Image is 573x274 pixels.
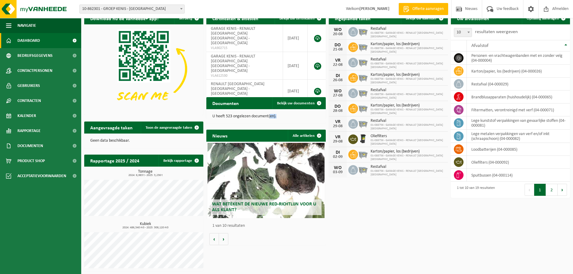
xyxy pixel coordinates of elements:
a: Wat betekent de nieuwe RED-richtlijn voor u als klant? [208,143,324,218]
div: 29-08 [332,124,344,128]
h2: Nieuws [206,130,233,141]
span: Restafval [371,165,445,169]
span: Wat betekent de nieuwe RED-richtlijn voor u als klant? [212,202,316,212]
span: 10 [454,28,472,37]
div: DO [332,43,344,48]
td: karton/papier, los (bedrijven) (04-000026) [467,65,570,78]
span: VLA612530 [211,73,278,78]
p: 1 van 10 resultaten [212,224,322,228]
label: resultaten weergeven [475,29,518,34]
span: Restafval [371,57,445,62]
span: 01-088756 - GARAGE KENIS - RENAULT [GEOGRAPHIC_DATA] [GEOGRAPHIC_DATA] [371,77,445,85]
span: VLA902715 [211,46,278,51]
span: Documenten [17,138,43,153]
button: Next [558,184,567,196]
span: Bedrijfsgegevens [17,48,53,63]
td: oliefilters (04-000092) [467,156,570,169]
td: restafval (04-000029) [467,78,570,91]
img: WB-2500-GAL-GY-01 [358,42,368,52]
div: 27-08 [332,94,344,98]
a: Toon de aangevraagde taken [141,122,203,134]
span: 2024: 486,540 m3 - 2025: 309,120 m3 [87,226,203,229]
div: WO [332,27,344,32]
h2: Rapportage 2025 / 2024 [84,155,145,166]
button: Verberg [174,12,203,24]
strong: [PERSON_NAME] [359,7,390,11]
span: Verberg [179,17,192,20]
span: Karton/papier, los (bedrijven) [371,42,445,47]
img: WB-0240-HPE-BK-01 [358,134,368,144]
span: Karton/papier, los (bedrijven) [371,149,445,154]
span: Contactpersonen [17,63,52,78]
span: Kalender [17,108,36,123]
div: 28-08 [332,109,344,113]
h2: Documenten [206,97,245,109]
span: Offerte aanvragen [411,6,445,12]
span: Oliefilters [371,134,445,139]
td: loodbatterijen (04-000085) [467,143,570,156]
a: Bekijk rapportage [159,155,203,167]
td: filtermatten, verontreinigd met verf (04-000071) [467,103,570,116]
span: Toon de aangevraagde taken [146,126,192,130]
span: 01-088756 - GARAGE KENIS - RENAULT [GEOGRAPHIC_DATA] [GEOGRAPHIC_DATA] [371,47,445,54]
h3: Kubiek [87,222,203,229]
div: 03-09 [332,170,344,174]
td: [DATE] [283,80,308,103]
img: WB-2500-GAL-GY-01 [358,88,368,98]
img: WB-2500-GAL-GY-01 [358,57,368,67]
img: Download de VHEPlus App [84,24,203,114]
span: Bekijk uw documenten [277,101,315,105]
a: Offerte aanvragen [399,3,448,15]
td: [DATE] [283,52,308,80]
span: Acceptatievoorwaarden [17,168,66,183]
span: Contracten [17,93,41,108]
td: lege metalen verpakkingen van verf en/of inkt (schraapschoon) (04-000082) [467,130,570,143]
div: WO [332,89,344,94]
h2: Aangevraagde taken [84,122,139,133]
div: DI [332,73,344,78]
span: Restafval [371,119,445,123]
div: 20-08 [332,32,344,36]
div: WO [332,165,344,170]
div: DO [332,104,344,109]
img: WB-2500-GAL-GY-01 [358,164,368,174]
span: 10-862301 - GROEP KENIS - TURNHOUT [79,5,185,14]
span: GARAGE KENIS - RENAULT [GEOGRAPHIC_DATA] [GEOGRAPHIC_DATA] - [GEOGRAPHIC_DATA] [211,26,255,45]
span: 01-088756 - GARAGE KENIS - RENAULT [GEOGRAPHIC_DATA] [GEOGRAPHIC_DATA] [371,93,445,100]
span: 2024: 6,983 t - 2025: 3,236 t [87,174,203,177]
a: Alle artikelen [288,130,325,142]
span: 01-088756 - GARAGE KENIS - RENAULT [GEOGRAPHIC_DATA] [GEOGRAPHIC_DATA] [371,169,445,177]
a: Bekijk uw certificaten [275,12,325,24]
td: personen -en vrachtwagenbanden met en zonder velg (04-000004) [467,51,570,65]
img: WB-2500-GAL-GY-01 [358,72,368,82]
td: spuitbussen (04-000114) [467,169,570,182]
span: Bekijk uw kalender [406,17,437,20]
p: U heeft 523 ongelezen document(en). [212,114,319,119]
button: Volgende [219,233,228,245]
a: Ophaling aanvragen [522,12,569,24]
div: 22-08 [332,63,344,67]
span: 01-088756 - GARAGE KENIS - RENAULT [GEOGRAPHIC_DATA] [GEOGRAPHIC_DATA] [371,31,445,38]
span: 01-088756 - GARAGE KENIS - RENAULT [GEOGRAPHIC_DATA] [GEOGRAPHIC_DATA] [371,123,445,131]
span: 01-088756 - GARAGE KENIS - RENAULT [GEOGRAPHIC_DATA] [GEOGRAPHIC_DATA] [371,139,445,146]
h3: Tonnage [87,170,203,177]
span: Karton/papier, los (bedrijven) [371,72,445,77]
button: Vorige [209,233,219,245]
button: Previous [525,184,534,196]
span: 01-088756 - GARAGE KENIS - RENAULT [GEOGRAPHIC_DATA] [GEOGRAPHIC_DATA] [371,62,445,69]
div: 26-08 [332,78,344,82]
td: [DATE] [283,24,308,52]
span: Bekijk uw certificaten [279,17,315,20]
span: Afvalstof [471,43,488,48]
span: Restafval [371,88,445,93]
span: Navigatie [17,18,36,33]
span: Ophaling aanvragen [527,17,559,20]
p: Geen data beschikbaar. [90,139,197,143]
span: Rapportage [17,123,41,138]
div: VR [332,135,344,140]
div: VR [332,119,344,124]
span: Dashboard [17,33,40,48]
a: Bekijk uw kalender [401,12,447,24]
div: DI [332,150,344,155]
span: Karton/papier, los (bedrijven) [371,103,445,108]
